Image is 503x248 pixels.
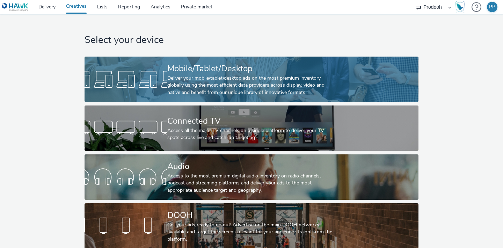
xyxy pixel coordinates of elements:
[85,34,418,47] h1: Select your device
[85,105,418,151] a: Connected TVAccess all the major TV channels on a single platform to deliver your TV spots across...
[167,173,333,194] div: Access to the most premium digital audio inventory on radio channels, podcast and streaming platf...
[455,1,465,13] img: Hawk Academy
[2,3,29,12] img: undefined Logo
[167,221,333,243] div: Get your ads ready to go out! Advertise on the main DOOH networks available and target the screen...
[489,2,495,12] div: PP
[167,127,333,141] div: Access all the major TV channels on a single platform to deliver your TV spots across live and ca...
[85,154,418,200] a: AudioAccess to the most premium digital audio inventory on radio channels, podcast and streaming ...
[167,63,333,75] div: Mobile/Tablet/Desktop
[455,1,468,13] a: Hawk Academy
[167,209,333,221] div: DOOH
[167,115,333,127] div: Connected TV
[167,160,333,173] div: Audio
[167,75,333,96] div: Deliver your mobile/tablet/desktop ads on the most premium inventory globally using the most effi...
[85,57,418,102] a: Mobile/Tablet/DesktopDeliver your mobile/tablet/desktop ads on the most premium inventory globall...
